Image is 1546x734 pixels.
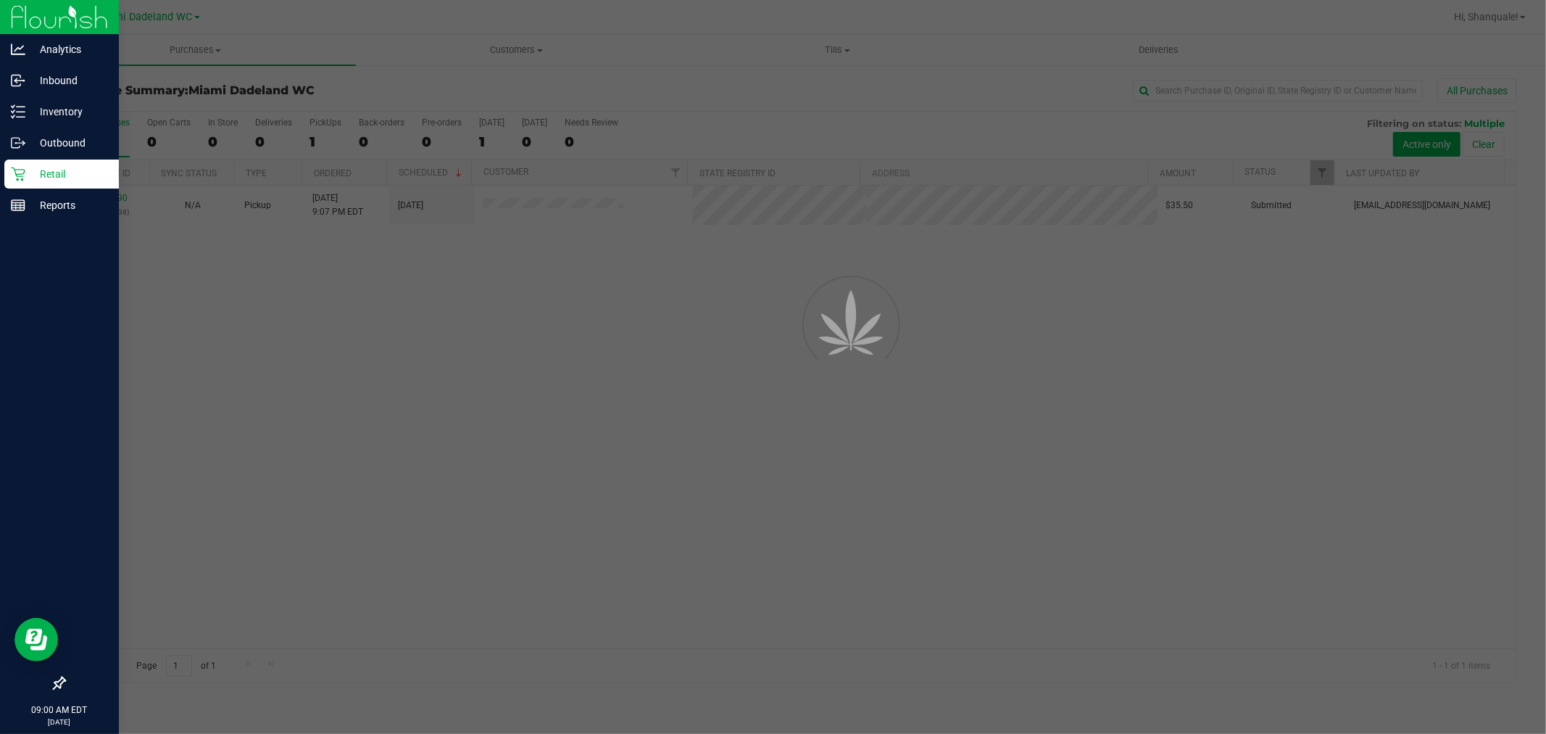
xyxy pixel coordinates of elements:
[25,165,112,183] p: Retail
[11,104,25,119] inline-svg: Inventory
[25,41,112,58] p: Analytics
[14,618,58,661] iframe: Resource center
[25,197,112,214] p: Reports
[7,704,112,717] p: 09:00 AM EDT
[25,134,112,152] p: Outbound
[25,103,112,120] p: Inventory
[11,198,25,213] inline-svg: Reports
[11,73,25,88] inline-svg: Inbound
[25,72,112,89] p: Inbound
[11,136,25,150] inline-svg: Outbound
[7,717,112,727] p: [DATE]
[11,167,25,181] inline-svg: Retail
[11,42,25,57] inline-svg: Analytics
